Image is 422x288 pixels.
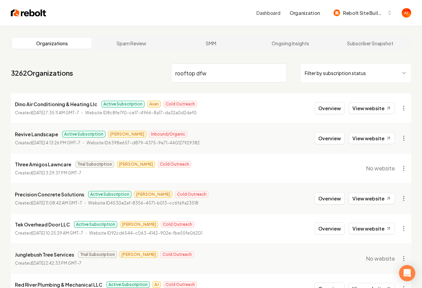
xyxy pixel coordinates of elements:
[15,190,84,198] p: Precision Concrete Solutions
[171,38,251,49] a: SMM
[402,8,411,18] img: Avan Fahimi
[160,251,194,258] span: Cold Outreach
[315,222,345,235] button: Overview
[32,170,81,175] time: [DATE] 3:29:37 PM GMT-7
[32,261,81,266] time: [DATE] 2:42:33 PM GMT-7
[315,192,345,205] button: Overview
[158,161,191,168] span: Cold Outreach
[15,160,71,168] p: Three Amigos Lawncare
[89,230,202,237] p: Website ID 92cd6544-c063-4142-902e-fbe55fe06201
[402,8,411,18] button: Open user button
[349,223,395,234] a: View website
[15,200,82,207] p: Created
[11,8,46,18] img: Rebolt Logo
[15,230,83,237] p: Created
[108,131,146,138] span: [PERSON_NAME]
[85,110,197,116] p: Website ID 8c8fe7f0-ce17-4966-8a17-da32a0d2def0
[286,7,324,19] button: Organization
[333,9,340,16] img: Rebolt Site Builder
[171,64,287,82] input: Search by name or ID
[106,281,150,288] span: Active Subscription
[399,265,415,281] div: Open Intercom Messenger
[62,131,105,138] span: Active Subscription
[315,102,345,114] button: Overview
[152,281,161,288] span: AJ
[101,101,145,107] span: Active Subscription
[349,193,395,204] a: View website
[349,102,395,114] a: View website
[15,100,97,108] p: Dino Air Conditioning & Heating Llc
[349,133,395,144] a: View website
[366,164,395,172] span: No website
[75,161,114,168] span: Trial Subscription
[15,140,80,146] p: Created
[120,221,158,228] span: [PERSON_NAME]
[32,231,83,236] time: [DATE] 10:25:29 AM GMT-7
[12,38,92,49] a: Organizations
[251,38,330,49] a: Ongoing Insights
[161,221,194,228] span: Cold Outreach
[15,220,70,229] p: Tek Overhead Door LLC
[32,140,80,145] time: [DATE] 4:13:26 PM GMT-7
[74,221,117,228] span: Active Subscription
[32,200,82,206] time: [DATE] 11:08:42 AM GMT-7
[315,132,345,144] button: Overview
[175,191,208,198] span: Cold Outreach
[88,191,131,198] span: Active Subscription
[117,161,155,168] span: [PERSON_NAME]
[15,260,81,267] p: Created
[78,251,117,258] span: Trial Subscription
[88,200,198,207] p: Website ID 4530e2af-8356-4571-b013-cc6fa9a23518
[15,110,79,116] p: Created
[330,38,410,49] a: Subscriber Snapshot
[164,101,197,107] span: Cold Outreach
[32,110,79,115] time: [DATE] 7:35:11 AM GMT-7
[164,281,197,288] span: Cold Outreach
[11,68,73,78] a: 3262Organizations
[92,38,171,49] a: Spam Review
[15,250,74,259] p: Junglebush Tree Services
[15,170,81,176] p: Created
[343,9,384,17] span: Rebolt Site Builder
[149,131,187,138] span: Inbound/Organic
[15,130,58,138] p: Revive Landscape
[86,140,200,146] p: Website ID 6398e657-d879-4375-9e71-440127929382
[256,9,280,16] a: Dashboard
[147,101,161,107] span: Avan
[366,255,395,263] span: No website
[134,191,172,198] span: [PERSON_NAME]
[120,251,158,258] span: [PERSON_NAME]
